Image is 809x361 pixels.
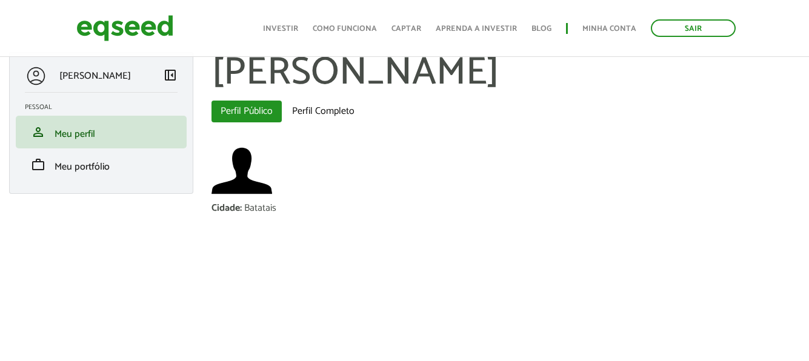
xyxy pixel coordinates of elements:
[16,116,187,148] li: Meu perfil
[244,204,276,213] div: Batatais
[76,12,173,44] img: EqSeed
[163,68,178,82] span: left_panel_close
[391,25,421,33] a: Captar
[211,141,272,201] img: Foto de Rayner lionelo
[211,141,272,201] a: Ver perfil do usuário.
[25,125,178,139] a: personMeu perfil
[25,157,178,172] a: workMeu portfólio
[55,126,95,142] span: Meu perfil
[31,125,45,139] span: person
[651,19,736,37] a: Sair
[436,25,517,33] a: Aprenda a investir
[283,101,364,122] a: Perfil Completo
[211,204,244,213] div: Cidade
[211,52,800,94] h1: [PERSON_NAME]
[31,157,45,172] span: work
[531,25,551,33] a: Blog
[240,200,242,216] span: :
[211,101,282,122] a: Perfil Público
[313,25,377,33] a: Como funciona
[263,25,298,33] a: Investir
[55,159,110,175] span: Meu portfólio
[582,25,636,33] a: Minha conta
[59,70,131,82] p: [PERSON_NAME]
[25,104,187,111] h2: Pessoal
[163,68,178,85] a: Colapsar menu
[16,148,187,181] li: Meu portfólio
